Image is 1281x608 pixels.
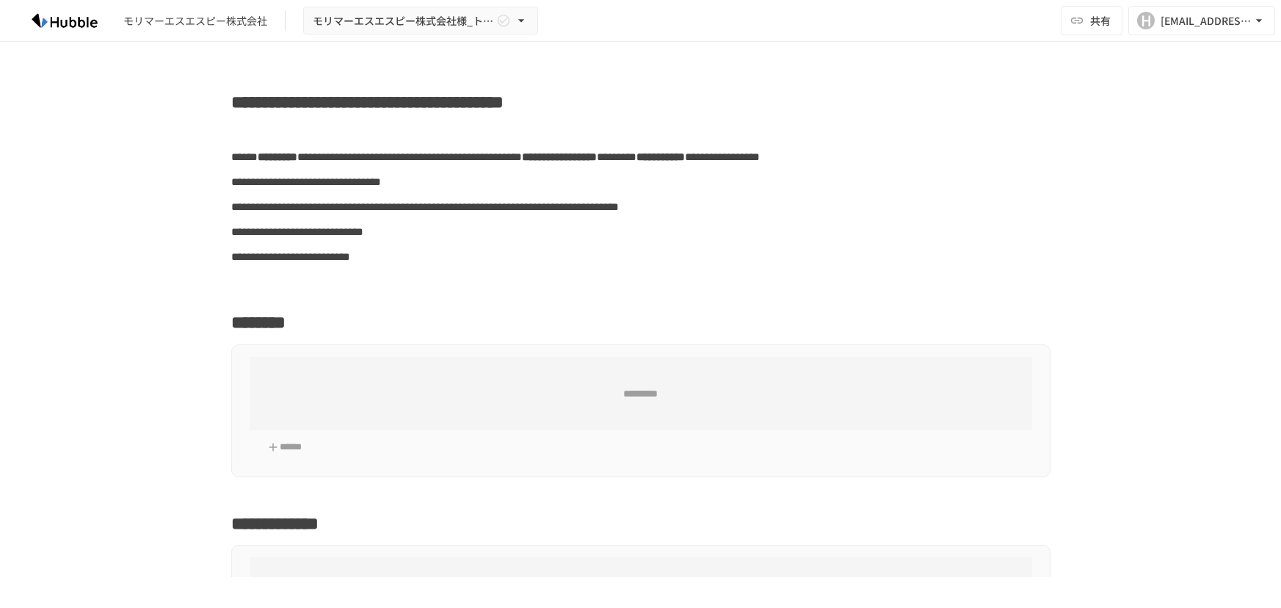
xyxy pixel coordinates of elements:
div: モリマーエスエスピー株式会社 [123,13,267,29]
img: HzDRNkGCf7KYO4GfwKnzITak6oVsp5RHeZBEM1dQFiQ [18,9,112,32]
div: H [1137,12,1155,29]
span: 共有 [1090,12,1111,29]
span: モリマーエスエスピー株式会社様_トライアル設定マニュアル [313,12,493,30]
button: モリマーエスエスピー株式会社様_トライアル設定マニュアル [303,7,538,35]
button: 共有 [1061,6,1122,35]
button: H[EMAIL_ADDRESS][DOMAIN_NAME] [1128,6,1275,35]
div: [EMAIL_ADDRESS][DOMAIN_NAME] [1161,12,1252,30]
